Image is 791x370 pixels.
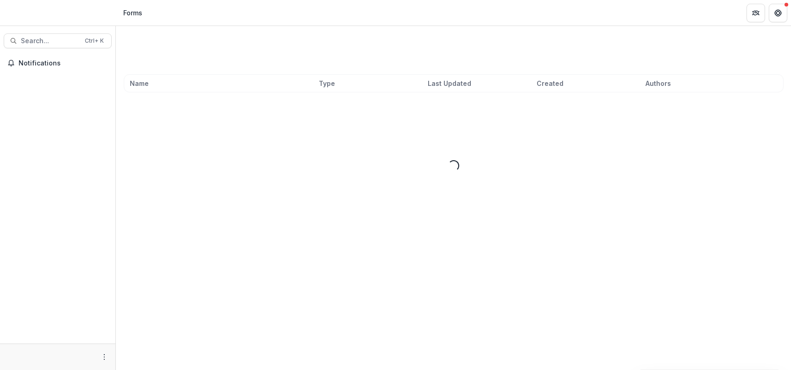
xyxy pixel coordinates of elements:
button: Partners [747,4,765,22]
nav: breadcrumb [120,6,146,19]
div: Forms [123,8,142,18]
span: Type [319,78,335,88]
button: Search... [4,33,112,48]
button: More [99,351,110,363]
span: Authors [645,78,671,88]
button: Get Help [769,4,787,22]
button: Notifications [4,56,112,71]
span: Search... [21,37,79,45]
span: Notifications [19,59,108,67]
span: Name [130,78,149,88]
div: Ctrl + K [83,36,106,46]
span: Last Updated [428,78,471,88]
span: Created [537,78,563,88]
